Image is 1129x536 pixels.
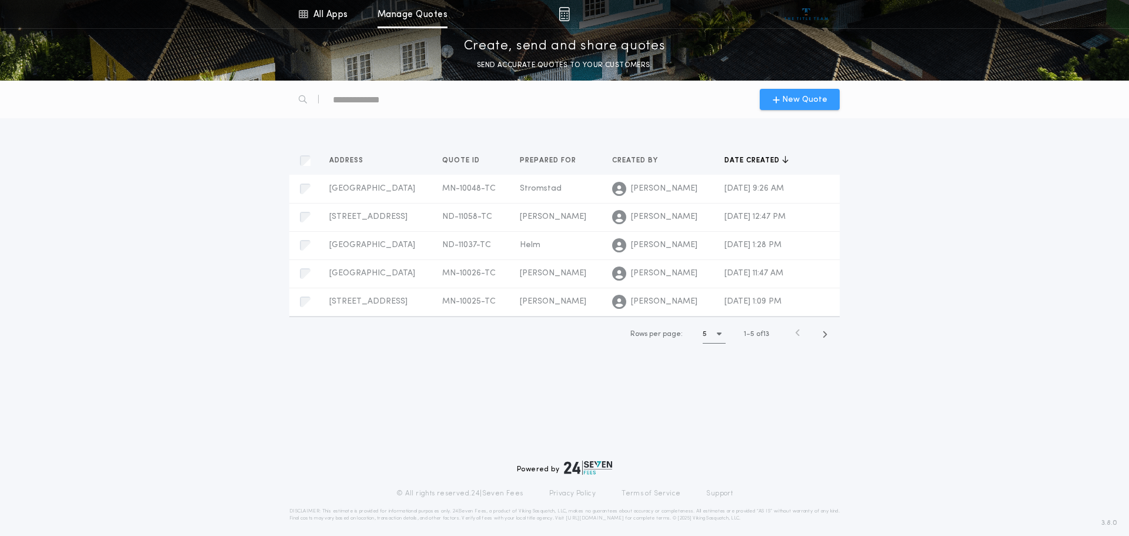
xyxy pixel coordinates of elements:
[1101,518,1117,528] span: 3.8.0
[329,269,415,278] span: [GEOGRAPHIC_DATA]
[517,461,612,475] div: Powered by
[612,155,667,167] button: Created by
[724,155,789,167] button: Date created
[442,184,496,193] span: MN-10048-TC
[442,269,496,278] span: MN-10026-TC
[756,329,769,339] span: of 13
[464,37,666,56] p: Create, send and share quotes
[549,489,596,498] a: Privacy Policy
[442,297,496,306] span: MN-10025-TC
[329,184,415,193] span: [GEOGRAPHIC_DATA]
[520,156,579,165] span: Prepared for
[477,59,652,71] p: SEND ACCURATE QUOTES TO YOUR CUSTOMERS.
[520,241,540,249] span: Helm
[703,325,726,344] button: 5
[442,241,491,249] span: ND-11037-TC
[566,516,624,521] a: [URL][DOMAIN_NAME]
[631,211,697,223] span: [PERSON_NAME]
[750,331,754,338] span: 5
[520,269,586,278] span: [PERSON_NAME]
[631,239,697,251] span: [PERSON_NAME]
[760,89,840,110] button: New Quote
[622,489,680,498] a: Terms of Service
[703,328,707,340] h1: 5
[724,156,782,165] span: Date created
[724,297,781,306] span: [DATE] 1:09 PM
[724,184,784,193] span: [DATE] 9:26 AM
[631,268,697,279] span: [PERSON_NAME]
[559,7,570,21] img: img
[329,241,415,249] span: [GEOGRAPHIC_DATA]
[630,331,683,338] span: Rows per page:
[520,184,562,193] span: Stromstad
[520,297,586,306] span: [PERSON_NAME]
[329,212,407,221] span: [STREET_ADDRESS]
[442,212,492,221] span: ND-11058-TC
[782,94,827,106] span: New Quote
[706,489,733,498] a: Support
[724,212,786,221] span: [DATE] 12:47 PM
[329,155,372,167] button: Address
[612,156,660,165] span: Created by
[329,297,407,306] span: [STREET_ADDRESS]
[784,8,829,20] img: vs-icon
[564,461,612,475] img: logo
[396,489,523,498] p: © All rights reserved. 24|Seven Fees
[289,508,840,522] p: DISCLAIMER: This estimate is provided for informational purposes only. 24|Seven Fees, a product o...
[631,296,697,308] span: [PERSON_NAME]
[724,241,781,249] span: [DATE] 1:28 PM
[442,156,482,165] span: Quote ID
[442,155,489,167] button: Quote ID
[631,183,697,195] span: [PERSON_NAME]
[744,331,746,338] span: 1
[520,212,586,221] span: [PERSON_NAME]
[329,156,366,165] span: Address
[724,269,783,278] span: [DATE] 11:47 AM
